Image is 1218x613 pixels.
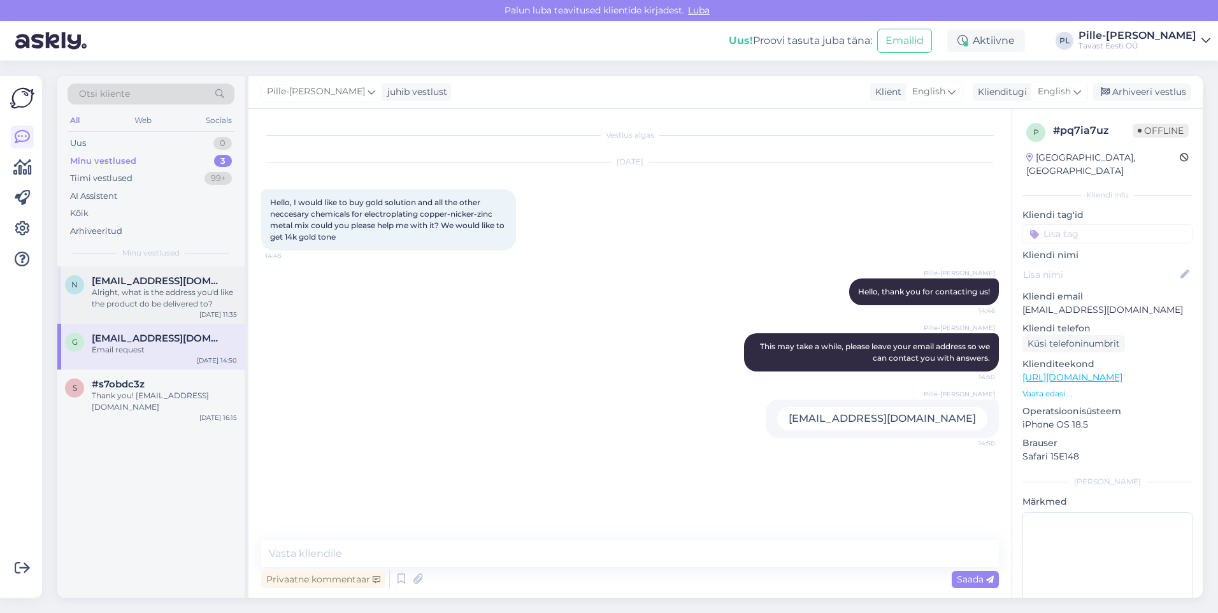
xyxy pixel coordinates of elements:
[877,29,932,53] button: Emailid
[1093,83,1191,101] div: Arhiveeri vestlus
[204,172,232,185] div: 99+
[1022,418,1193,431] p: iPhone OS 18.5
[1022,335,1125,352] div: Küsi telefoninumbrit
[1022,405,1193,418] p: Operatsioonisüsteem
[1078,31,1210,51] a: Pille-[PERSON_NAME]Tavast Eesti OÜ
[1022,450,1193,463] p: Safari 15E148
[973,85,1027,99] div: Klienditugi
[1133,124,1189,138] span: Offline
[92,287,237,310] div: Alright, what is the address you'd like the product do be delivered to?
[92,379,145,390] span: #s7obdc3z
[1022,189,1193,201] div: Kliendi info
[1022,495,1193,508] p: Märkmed
[1022,357,1193,371] p: Klienditeekond
[72,337,78,347] span: g
[1038,85,1071,99] span: English
[261,156,999,168] div: [DATE]
[270,198,506,242] span: Hello, I would like to buy gold solution and all the other neccesary chemicals for electroplating...
[73,383,77,393] span: s
[132,112,154,129] div: Web
[122,247,180,259] span: Minu vestlused
[1026,151,1180,178] div: [GEOGRAPHIC_DATA], [GEOGRAPHIC_DATA]
[10,86,34,110] img: Askly Logo
[68,112,82,129] div: All
[1023,268,1178,282] input: Lisa nimi
[1022,303,1193,317] p: [EMAIL_ADDRESS][DOMAIN_NAME]
[1033,127,1039,137] span: p
[947,29,1025,52] div: Aktiivne
[912,85,945,99] span: English
[1022,249,1193,262] p: Kliendi nimi
[70,190,117,203] div: AI Assistent
[197,356,237,365] div: [DATE] 14:50
[870,85,901,99] div: Klient
[267,85,365,99] span: Pille-[PERSON_NAME]
[729,34,753,47] b: Uus!
[1078,31,1196,41] div: Pille-[PERSON_NAME]
[760,342,992,363] span: This may take a while, please leave your email address so we can contact you with answers.
[947,372,995,382] span: 14:50
[70,155,136,168] div: Minu vestlused
[92,275,224,287] span: nathaasyajewellers@gmail.com
[199,413,237,422] div: [DATE] 16:15
[382,85,447,99] div: juhib vestlust
[684,4,713,16] span: Luba
[92,390,237,413] div: Thank you! [EMAIL_ADDRESS][DOMAIN_NAME]
[924,268,995,278] span: Pille-[PERSON_NAME]
[214,155,232,168] div: 3
[1022,371,1122,383] a: [URL][DOMAIN_NAME]
[70,137,86,150] div: Uus
[1053,123,1133,138] div: # pq7ia7uz
[70,207,89,220] div: Kõik
[1022,388,1193,400] p: Vaata edasi ...
[70,172,133,185] div: Tiimi vestlused
[71,280,78,289] span: n
[777,407,987,430] div: [EMAIL_ADDRESS][DOMAIN_NAME]
[92,344,237,356] div: Email request
[92,333,224,344] span: gabieitavi@gmail.com
[1022,322,1193,335] p: Kliendi telefon
[858,287,990,296] span: Hello, thank you for contacting us!
[924,323,995,333] span: Pille-[PERSON_NAME]
[199,310,237,319] div: [DATE] 11:35
[1022,436,1193,450] p: Brauser
[1022,208,1193,222] p: Kliendi tag'id
[947,438,995,448] span: 14:50
[729,33,872,48] div: Proovi tasuta juba täna:
[947,306,995,315] span: 14:46
[1022,224,1193,243] input: Lisa tag
[1022,476,1193,487] div: [PERSON_NAME]
[261,571,385,588] div: Privaatne kommentaar
[213,137,232,150] div: 0
[957,573,994,585] span: Saada
[70,225,122,238] div: Arhiveeritud
[1022,290,1193,303] p: Kliendi email
[924,389,995,399] span: Pille-[PERSON_NAME]
[79,87,130,101] span: Otsi kliente
[265,251,313,261] span: 14:45
[1078,41,1196,51] div: Tavast Eesti OÜ
[203,112,234,129] div: Socials
[1056,32,1073,50] div: PL
[261,129,999,141] div: Vestlus algas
